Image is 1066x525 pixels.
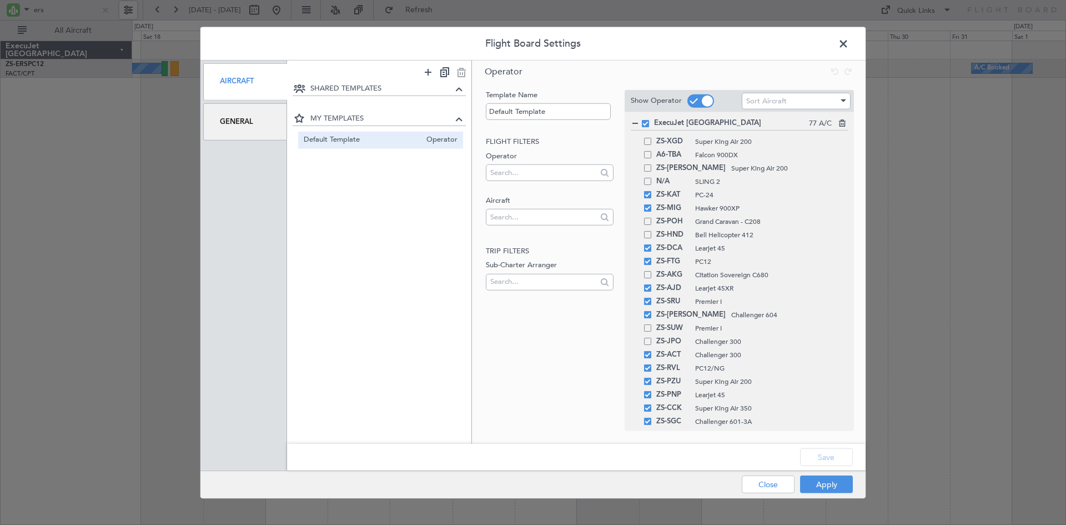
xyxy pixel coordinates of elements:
[695,243,848,253] span: Learjet 45
[656,308,726,321] span: ZS-[PERSON_NAME]
[310,83,453,94] span: SHARED TEMPLATES
[203,103,287,141] div: General
[656,214,690,228] span: ZS-POH
[631,96,682,107] label: Show Operator
[200,27,866,60] header: Flight Board Settings
[746,96,787,106] span: Sort Aircraft
[486,246,613,257] h2: Trip filters
[656,374,690,388] span: ZS-PZU
[490,208,596,225] input: Search...
[656,334,690,348] span: ZS-JPO
[203,63,287,100] div: Aircraft
[656,348,690,361] span: ZS-ACT
[656,401,690,414] span: ZS-CCK
[695,323,848,333] span: Premier I
[656,281,690,294] span: ZS-AJD
[656,228,690,241] span: ZS-HND
[695,269,848,279] span: Citation Sovereign C680
[695,416,848,426] span: Challenger 601-3A
[486,260,613,271] label: Sub-Charter Arranger
[695,403,848,413] span: Super King Air 350
[695,389,848,399] span: Learjet 45
[695,296,848,306] span: Premier I
[310,113,453,124] span: MY TEMPLATES
[485,65,522,77] span: Operator
[656,188,690,201] span: ZS-KAT
[800,476,853,493] button: Apply
[486,89,613,101] label: Template Name
[656,361,690,374] span: ZS-RVL
[695,216,848,226] span: Grand Caravan - C208
[695,136,848,146] span: Super King Air 200
[695,149,848,159] span: Falcon 900DX
[656,134,690,148] span: ZS-XGD
[486,137,613,148] h2: Flight filters
[656,148,690,161] span: A6-TBA
[490,164,596,181] input: Search...
[486,151,613,162] label: Operator
[695,229,848,239] span: Bell Helicopter 412
[656,268,690,281] span: ZS-AKG
[809,118,832,129] span: 77 A/C
[656,428,690,441] span: G-SYLJ
[695,336,848,346] span: Challenger 300
[656,201,690,214] span: ZS-MIG
[486,195,613,206] label: Aircraft
[695,283,848,293] span: Learjet 45XR
[656,414,690,428] span: ZS-SGC
[656,321,690,334] span: ZS-SUW
[695,203,848,213] span: Hawker 900XP
[656,388,690,401] span: ZS-PNP
[695,189,848,199] span: PC-24
[695,429,848,439] span: Legacy 600
[695,176,848,186] span: SLING 2
[490,273,596,290] input: Search...
[656,254,690,268] span: ZS-FTG
[695,363,848,373] span: PC12/NG
[421,134,457,146] span: Operator
[654,118,809,129] span: ExecuJet [GEOGRAPHIC_DATA]
[695,256,848,266] span: PC12
[656,174,690,188] span: N/A
[656,241,690,254] span: ZS-DCA
[656,161,726,174] span: ZS-[PERSON_NAME]
[731,163,848,173] span: Super King Air 200
[731,309,848,319] span: Challenger 604
[304,134,421,146] span: Default Template
[742,476,795,493] button: Close
[656,294,690,308] span: ZS-SRU
[695,376,848,386] span: Super King Air 200
[695,349,848,359] span: Challenger 300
